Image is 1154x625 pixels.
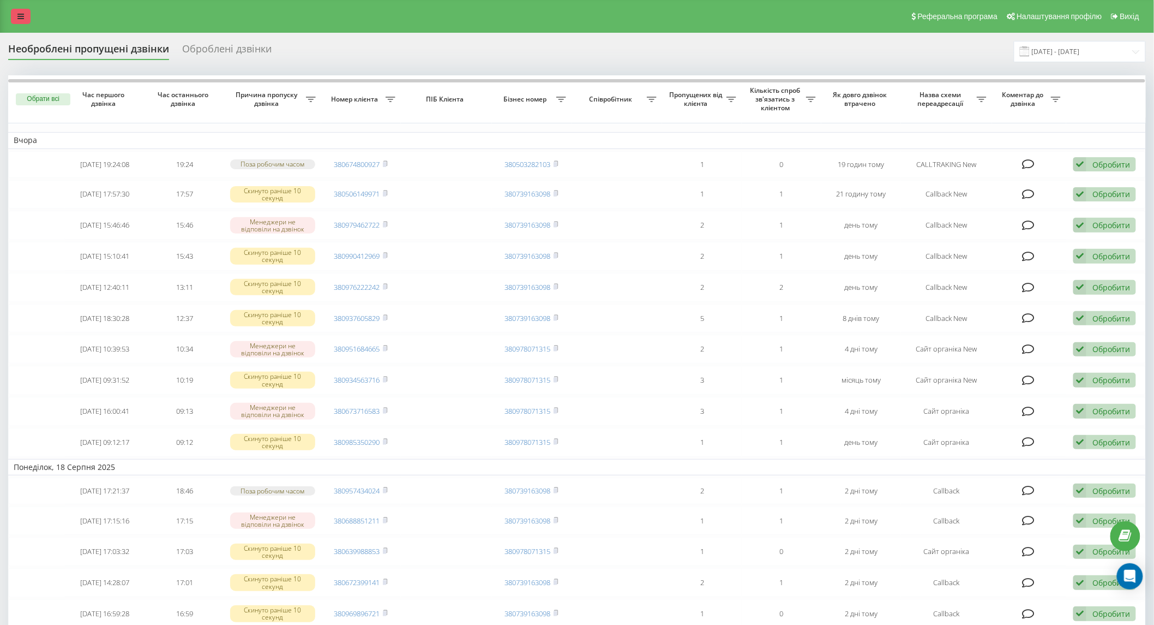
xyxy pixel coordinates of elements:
td: день тому [821,211,901,240]
a: 380506149971 [334,189,380,199]
a: 380969896721 [334,609,380,618]
div: Обробити [1092,344,1130,354]
td: Callback [901,478,992,504]
td: 2 [662,211,742,240]
td: 2 дні тому [821,537,901,566]
td: 1 [662,537,742,566]
div: Обробити [1092,375,1130,385]
div: Скинуто раніше 10 секунд [230,605,316,622]
div: Оброблені дзвінки [182,43,272,60]
td: 1 [662,507,742,535]
td: Сайт органіка New [901,335,992,364]
td: 4 дні тому [821,335,901,364]
div: Обробити [1092,609,1130,619]
a: 380978071315 [505,437,551,447]
td: Callback New [901,273,992,302]
td: 09:12 [145,428,224,457]
div: Обробити [1092,282,1130,293]
td: Callback New [901,242,992,271]
div: Скинуто раніше 10 секунд [230,544,316,560]
a: 380978071315 [505,406,551,416]
td: 1 [742,211,821,240]
div: Обробити [1092,313,1130,324]
td: 0 [742,537,821,566]
td: [DATE] 14:28:07 [65,568,145,597]
td: 3 [662,366,742,395]
div: Обробити [1092,546,1130,557]
td: 3 [662,397,742,426]
td: 0 [742,151,821,178]
div: Обробити [1092,159,1130,170]
span: Час першого дзвінка [74,91,136,108]
div: Open Intercom Messenger [1117,563,1143,590]
td: 17:03 [145,537,224,566]
span: Бізнес номер [497,95,556,104]
td: [DATE] 17:57:30 [65,180,145,209]
td: 5 [662,304,742,333]
td: [DATE] 10:39:53 [65,335,145,364]
span: Як довго дзвінок втрачено [831,91,892,108]
td: 4 дні тому [821,397,901,426]
td: 2 [662,568,742,597]
div: Менеджери не відповіли на дзвінок [230,403,316,419]
a: 380978071315 [505,546,551,556]
td: Callback [901,507,992,535]
td: [DATE] 16:00:41 [65,397,145,426]
a: 380739163098 [505,189,551,199]
span: Вихід [1120,12,1139,21]
span: Номер клієнта [327,95,386,104]
td: Callback New [901,304,992,333]
div: Скинуто раніше 10 секунд [230,186,316,203]
td: 1 [742,568,821,597]
td: Сайт органіка [901,537,992,566]
a: 380739163098 [505,220,551,230]
div: Скинуто раніше 10 секунд [230,372,316,388]
a: 380978071315 [505,344,551,354]
td: 1 [742,428,821,457]
a: 380934563716 [334,375,380,385]
td: 2 [662,242,742,271]
div: Поза робочим часом [230,159,316,169]
td: 17:01 [145,568,224,597]
td: 1 [742,335,821,364]
td: 1 [742,242,821,271]
span: Налаштування профілю [1017,12,1102,21]
a: 380673716583 [334,406,380,416]
div: Менеджери не відповіли на дзвінок [230,217,316,234]
td: [DATE] 15:46:46 [65,211,145,240]
a: 380979462722 [334,220,380,230]
span: Причина пропуску дзвінка [230,91,305,108]
div: Обробити [1092,578,1130,588]
td: [DATE] 09:12:17 [65,428,145,457]
td: 2 [662,273,742,302]
div: Скинуто раніше 10 секунд [230,279,316,295]
td: 1 [742,478,821,504]
a: 380639988853 [334,546,380,556]
a: 380976222242 [334,282,380,292]
td: [DATE] 18:30:28 [65,304,145,333]
a: 380503282103 [505,159,551,169]
a: 380957434024 [334,486,380,496]
td: CALLTRAKING New [901,151,992,178]
div: Менеджери не відповіли на дзвінок [230,341,316,358]
a: 380688851211 [334,516,380,526]
a: 380739163098 [505,251,551,261]
div: Поза робочим часом [230,486,316,496]
a: 380672399141 [334,578,380,587]
td: [DATE] 19:24:08 [65,151,145,178]
td: день тому [821,273,901,302]
div: Обробити [1092,406,1130,416]
a: 380739163098 [505,486,551,496]
a: 380951684665 [334,344,380,354]
td: 1 [742,304,821,333]
div: Обробити [1092,486,1130,496]
td: 2 [662,478,742,504]
td: день тому [821,428,901,457]
td: 2 дні тому [821,478,901,504]
span: Реферальна програма [918,12,998,21]
td: 19:24 [145,151,224,178]
button: Обрати всі [16,93,70,105]
td: 1 [742,397,821,426]
div: Обробити [1092,189,1130,199]
td: 8 днів тому [821,304,901,333]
